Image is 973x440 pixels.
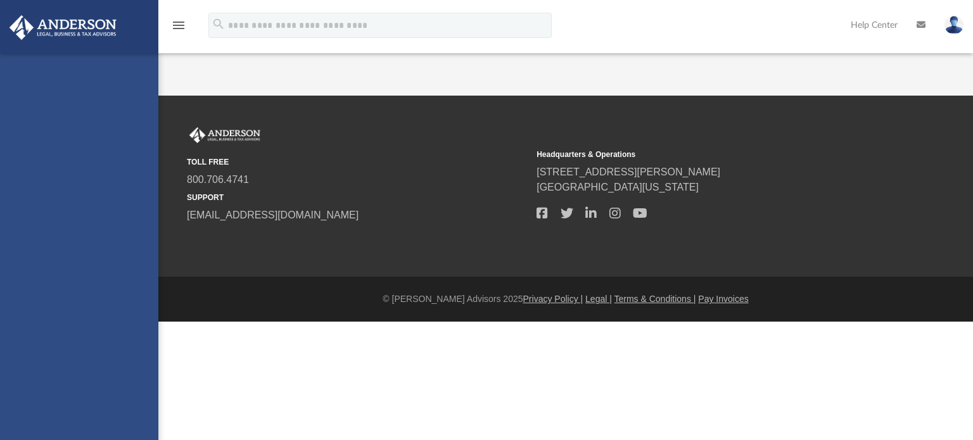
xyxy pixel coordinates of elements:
a: [GEOGRAPHIC_DATA][US_STATE] [537,182,699,192]
i: search [212,17,226,31]
a: [STREET_ADDRESS][PERSON_NAME] [537,167,720,177]
img: User Pic [944,16,963,34]
small: Headquarters & Operations [537,149,877,160]
img: Anderson Advisors Platinum Portal [187,127,263,144]
a: [EMAIL_ADDRESS][DOMAIN_NAME] [187,210,359,220]
i: menu [171,18,186,33]
a: 800.706.4741 [187,174,249,185]
a: menu [171,24,186,33]
small: SUPPORT [187,192,528,203]
a: Terms & Conditions | [614,294,696,304]
img: Anderson Advisors Platinum Portal [6,15,120,40]
a: Pay Invoices [698,294,748,304]
a: Privacy Policy | [523,294,583,304]
a: Legal | [585,294,612,304]
div: © [PERSON_NAME] Advisors 2025 [158,292,973,306]
small: TOLL FREE [187,156,528,168]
